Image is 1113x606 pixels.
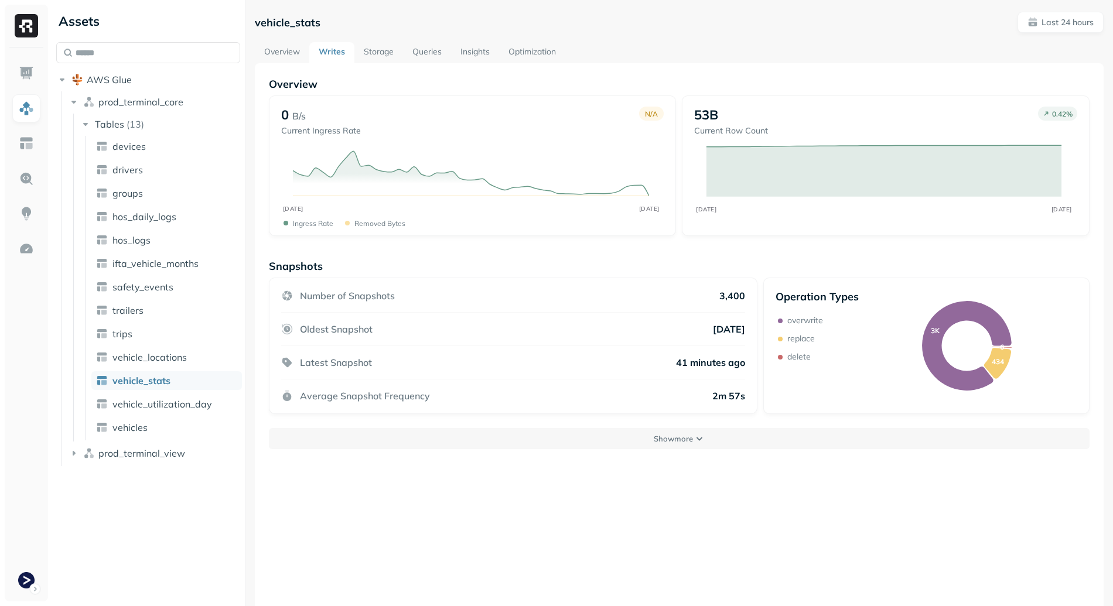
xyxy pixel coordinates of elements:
span: vehicle_stats [112,375,170,386]
p: Snapshots [269,259,323,273]
span: ifta_vehicle_months [112,258,199,269]
a: Optimization [499,42,565,63]
p: delete [787,351,811,362]
a: Overview [255,42,309,63]
img: table [96,351,108,363]
a: Queries [403,42,451,63]
span: trailers [112,304,144,316]
p: Removed bytes [354,219,405,228]
button: prod_terminal_core [68,93,241,111]
a: trips [91,324,242,343]
a: vehicle_locations [91,348,242,367]
tspan: [DATE] [282,205,303,213]
span: vehicle_locations [112,351,187,363]
img: Ryft [15,14,38,37]
img: table [96,187,108,199]
img: table [96,281,108,293]
img: table [96,375,108,386]
a: Writes [309,42,354,63]
span: trips [112,328,132,340]
text: 6 [1000,343,1004,351]
a: hos_daily_logs [91,207,242,226]
p: 53B [694,107,718,123]
p: replace [787,333,815,344]
button: Showmore [269,428,1090,449]
img: table [96,258,108,269]
p: Ingress Rate [293,219,333,228]
tspan: [DATE] [639,205,659,213]
div: Assets [56,12,240,30]
span: drivers [112,164,143,176]
p: ( 13 ) [127,118,144,130]
img: table [96,211,108,222]
img: Terminal [18,572,35,588]
button: prod_terminal_view [68,444,241,463]
p: Oldest Snapshot [300,323,373,335]
p: 2m 57s [712,390,745,402]
img: table [96,422,108,433]
tspan: [DATE] [1051,206,1072,213]
p: Number of Snapshots [300,290,395,302]
a: vehicle_stats [91,371,242,390]
img: Dashboard [19,66,34,81]
a: Storage [354,42,403,63]
text: 3K [931,326,941,335]
span: vehicles [112,422,148,433]
p: 3,400 [719,290,745,302]
p: Latest Snapshot [300,357,372,368]
button: Last 24 hours [1018,12,1104,33]
span: vehicle_utilization_day [112,398,212,410]
a: drivers [91,160,242,179]
img: Insights [19,206,34,221]
span: AWS Glue [87,74,132,85]
span: hos_logs [112,234,151,246]
p: Overview [269,77,1090,91]
img: Optimization [19,241,34,256]
button: AWS Glue [56,70,240,89]
p: vehicle_stats [255,16,320,29]
a: trailers [91,301,242,320]
img: table [96,234,108,246]
img: namespace [83,447,95,459]
p: N/A [645,109,658,118]
p: Average Snapshot Frequency [300,390,430,402]
p: 0 [281,107,289,123]
img: root [71,74,83,85]
p: overwrite [787,315,823,326]
p: Current Ingress Rate [281,125,361,136]
img: Query Explorer [19,171,34,186]
img: Assets [19,101,34,116]
img: namespace [83,96,95,108]
a: Insights [451,42,499,63]
span: safety_events [112,281,173,293]
a: ifta_vehicle_months [91,254,242,273]
p: Show more [654,433,693,444]
button: Tables(13) [80,115,241,133]
tspan: [DATE] [697,206,717,213]
span: hos_daily_logs [112,211,176,222]
span: Tables [95,118,124,130]
p: 41 minutes ago [676,357,745,368]
span: prod_terminal_view [98,447,185,459]
p: Last 24 hours [1042,17,1094,28]
img: table [96,164,108,176]
span: prod_terminal_core [98,96,183,108]
p: [DATE] [713,323,745,335]
a: hos_logs [91,231,242,249]
text: 434 [992,357,1005,366]
span: devices [112,141,146,152]
a: safety_events [91,278,242,296]
img: Asset Explorer [19,136,34,151]
img: table [96,398,108,410]
img: table [96,304,108,316]
span: groups [112,187,143,199]
p: Operation Types [776,290,859,303]
p: B/s [292,109,306,123]
a: devices [91,137,242,156]
a: vehicles [91,418,242,437]
a: vehicle_utilization_day [91,395,242,413]
a: groups [91,184,242,203]
p: Current Row Count [694,125,768,136]
img: table [96,141,108,152]
p: 0.42 % [1052,109,1073,118]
